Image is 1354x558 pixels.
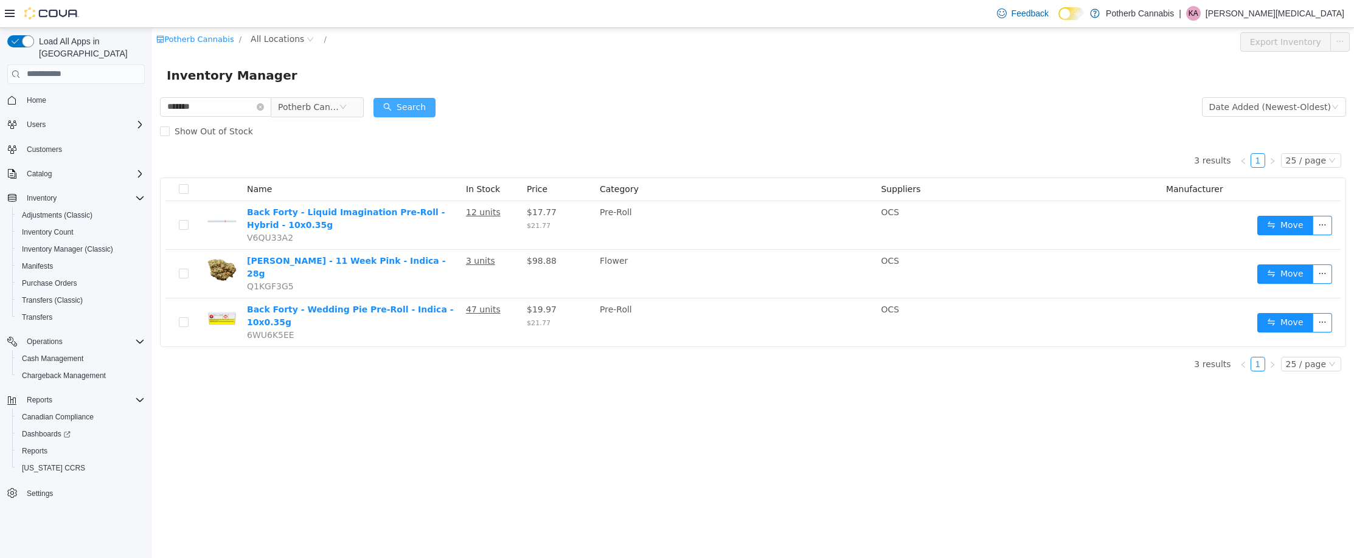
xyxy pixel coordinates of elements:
a: Dashboards [12,425,150,443]
span: Users [27,120,46,129]
button: icon: ellipsis [1161,236,1180,256]
a: Dashboards [17,427,75,441]
span: Transfers (Classic) [22,295,83,305]
span: Manifests [22,261,53,271]
span: Dashboards [17,427,145,441]
span: Settings [22,485,145,500]
span: KA [1189,6,1198,21]
i: icon: right [1117,333,1124,340]
span: Inventory Manager (Classic) [22,244,113,254]
u: 3 units [314,228,343,238]
span: Purchase Orders [22,278,77,288]
button: icon: ellipsis [1161,285,1180,305]
span: Inventory [22,191,145,205]
span: $21.77 [375,291,398,299]
button: icon: ellipsis [1178,4,1198,24]
span: Catalog [22,167,145,181]
span: Load All Apps in [GEOGRAPHIC_DATA] [34,35,145,60]
a: Inventory Count [17,225,78,239]
a: Manifests [17,259,58,274]
span: Inventory [27,193,57,203]
span: Transfers [22,312,52,322]
a: Settings [22,486,58,501]
span: Customers [22,142,145,157]
a: Chargeback Management [17,368,111,383]
u: 47 units [314,277,349,286]
span: Category [448,156,487,166]
span: Adjustments (Classic) [17,208,145,222]
a: Customers [22,142,67,157]
a: [PERSON_NAME] - 11 Week Pink - Indica - 28g [95,228,294,250]
button: Manifests [12,258,150,275]
button: Adjustments (Classic) [12,207,150,224]
button: Catalog [2,165,150,182]
a: icon: shopPotherb Cannabis [4,7,82,16]
i: icon: shop [4,7,12,15]
span: $19.97 [375,277,404,286]
span: / [172,7,174,16]
td: Flower [443,222,724,270]
p: Potherb Cannabis [1106,6,1174,21]
span: [US_STATE] CCRS [22,463,85,473]
span: In Stock [314,156,348,166]
span: Customers [27,145,62,154]
span: OCS [729,277,747,286]
span: Washington CCRS [17,461,145,475]
p: | [1179,6,1181,21]
span: All Locations [99,4,152,18]
button: icon: swapMove [1105,236,1161,256]
img: Cova [24,7,79,19]
a: Transfers (Classic) [17,293,88,308]
div: Kareem Areola [1186,6,1201,21]
span: OCS [729,179,747,189]
button: Chargeback Management [12,367,150,384]
a: Adjustments (Classic) [17,208,97,222]
button: Inventory [22,191,61,205]
li: Next Page [1113,329,1128,343]
div: 25 / page [1134,126,1174,139]
span: Home [22,92,145,108]
span: Settings [27,489,53,498]
i: icon: down [1176,332,1184,341]
li: 3 results [1042,329,1078,343]
button: Purchase Orders [12,275,150,292]
li: Previous Page [1084,125,1099,140]
button: Reports [12,443,150,460]
div: 25 / page [1134,329,1174,343]
button: Inventory Manager (Classic) [12,241,150,258]
span: Chargeback Management [22,371,106,381]
span: 6WU6K5EE [95,302,142,312]
button: Inventory [2,190,150,207]
span: Reports [22,393,145,407]
span: Manufacturer [1014,156,1071,166]
nav: Complex example [7,86,145,534]
span: $98.88 [375,228,404,238]
button: Settings [2,484,150,501]
li: 1 [1099,125,1113,140]
span: / [87,7,89,16]
a: Cash Management [17,351,88,366]
button: Customers [2,140,150,158]
a: Home [22,93,51,108]
i: icon: left [1088,129,1095,137]
span: Name [95,156,120,166]
button: Catalog [22,167,57,181]
a: Feedback [992,1,1054,26]
button: Transfers [12,309,150,326]
span: Cash Management [17,351,145,366]
span: Reports [27,395,52,405]
td: Pre-Roll [443,173,724,222]
span: Transfers [17,310,145,325]
li: Next Page [1113,125,1128,140]
span: Operations [22,334,145,349]
span: Inventory Manager [15,38,153,57]
i: icon: down [1179,75,1187,84]
span: Inventory Count [17,225,145,239]
button: Users [22,117,50,132]
td: Pre-Roll [443,270,724,319]
button: icon: swapMove [1105,188,1161,207]
button: Export Inventory [1088,4,1179,24]
span: Cash Management [22,354,83,363]
span: Users [22,117,145,132]
a: Transfers [17,310,57,325]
